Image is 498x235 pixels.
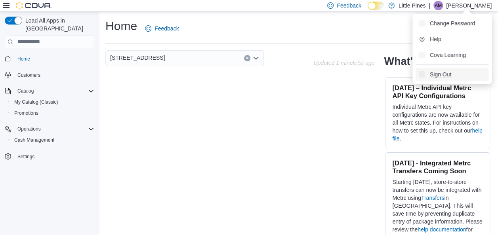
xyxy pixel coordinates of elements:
[430,70,451,78] span: Sign Out
[17,72,40,78] span: Customers
[105,18,137,34] h1: Home
[11,108,94,118] span: Promotions
[244,55,250,61] button: Clear input
[392,159,483,175] h3: [DATE] - Integrated Metrc Transfers Coming Soon
[313,60,374,66] p: Updated 1 minute(s) ago
[14,54,94,64] span: Home
[392,127,482,142] a: help file
[14,54,33,64] a: Home
[2,69,97,81] button: Customers
[14,151,94,161] span: Settings
[416,33,488,45] button: Help
[8,135,97,146] button: Cash Management
[416,17,488,30] button: Change Password
[337,2,361,9] span: Feedback
[17,154,34,160] span: Settings
[416,68,488,81] button: Sign Out
[392,103,483,142] p: Individual Metrc API key configurations are now available for all Metrc states. For instructions ...
[392,84,483,100] h3: [DATE] – Individual Metrc API Key Configurations
[142,21,182,36] a: Feedback
[418,226,466,233] a: help documentation
[14,110,38,116] span: Promotions
[429,1,430,10] p: |
[416,49,488,61] button: Cova Learning
[446,1,492,10] p: [PERSON_NAME]
[11,135,94,145] span: Cash Management
[17,88,34,94] span: Catalog
[11,97,94,107] span: My Catalog (Classic)
[17,56,30,62] span: Home
[14,86,37,96] button: Catalog
[110,53,165,63] span: [STREET_ADDRESS]
[2,53,97,64] button: Home
[368,2,384,10] input: Dark Mode
[11,135,57,145] a: Cash Management
[2,123,97,135] button: Operations
[14,86,94,96] span: Catalog
[14,124,94,134] span: Operations
[421,195,445,201] a: Transfers
[433,1,443,10] div: Aron Mitchell
[14,99,58,105] span: My Catalog (Classic)
[14,70,94,80] span: Customers
[8,108,97,119] button: Promotions
[430,51,466,59] span: Cova Learning
[16,2,52,9] img: Cova
[399,1,425,10] p: Little Pines
[5,50,94,183] nav: Complex example
[155,25,179,32] span: Feedback
[430,35,441,43] span: Help
[14,70,44,80] a: Customers
[2,150,97,162] button: Settings
[14,124,44,134] button: Operations
[253,55,259,61] button: Open list of options
[2,85,97,97] button: Catalog
[14,137,54,143] span: Cash Management
[384,55,442,68] h2: What's new
[8,97,97,108] button: My Catalog (Classic)
[11,97,61,107] a: My Catalog (Classic)
[22,17,94,32] span: Load All Apps in [GEOGRAPHIC_DATA]
[11,108,42,118] a: Promotions
[435,1,442,10] span: AM
[17,126,41,132] span: Operations
[430,19,475,27] span: Change Password
[14,152,38,161] a: Settings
